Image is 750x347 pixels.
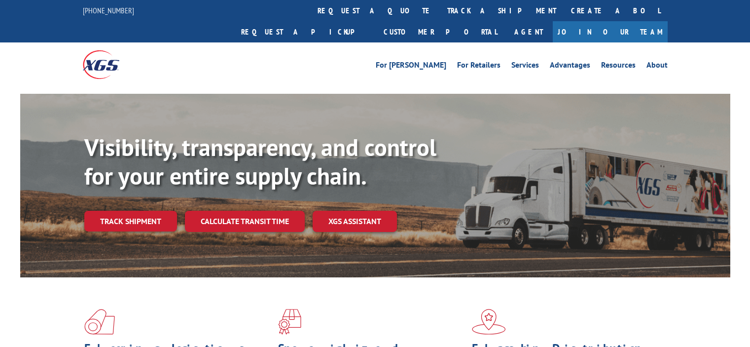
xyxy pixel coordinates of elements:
[278,309,301,335] img: xgs-icon-focused-on-flooring-red
[185,211,305,232] a: Calculate transit time
[84,211,177,231] a: Track shipment
[234,21,376,42] a: Request a pickup
[84,309,115,335] img: xgs-icon-total-supply-chain-intelligence-red
[511,61,539,72] a: Services
[313,211,397,232] a: XGS ASSISTANT
[472,309,506,335] img: xgs-icon-flagship-distribution-model-red
[553,21,668,42] a: Join Our Team
[376,61,446,72] a: For [PERSON_NAME]
[376,21,504,42] a: Customer Portal
[84,132,436,191] b: Visibility, transparency, and control for your entire supply chain.
[550,61,590,72] a: Advantages
[83,5,134,15] a: [PHONE_NUMBER]
[646,61,668,72] a: About
[601,61,636,72] a: Resources
[504,21,553,42] a: Agent
[457,61,500,72] a: For Retailers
